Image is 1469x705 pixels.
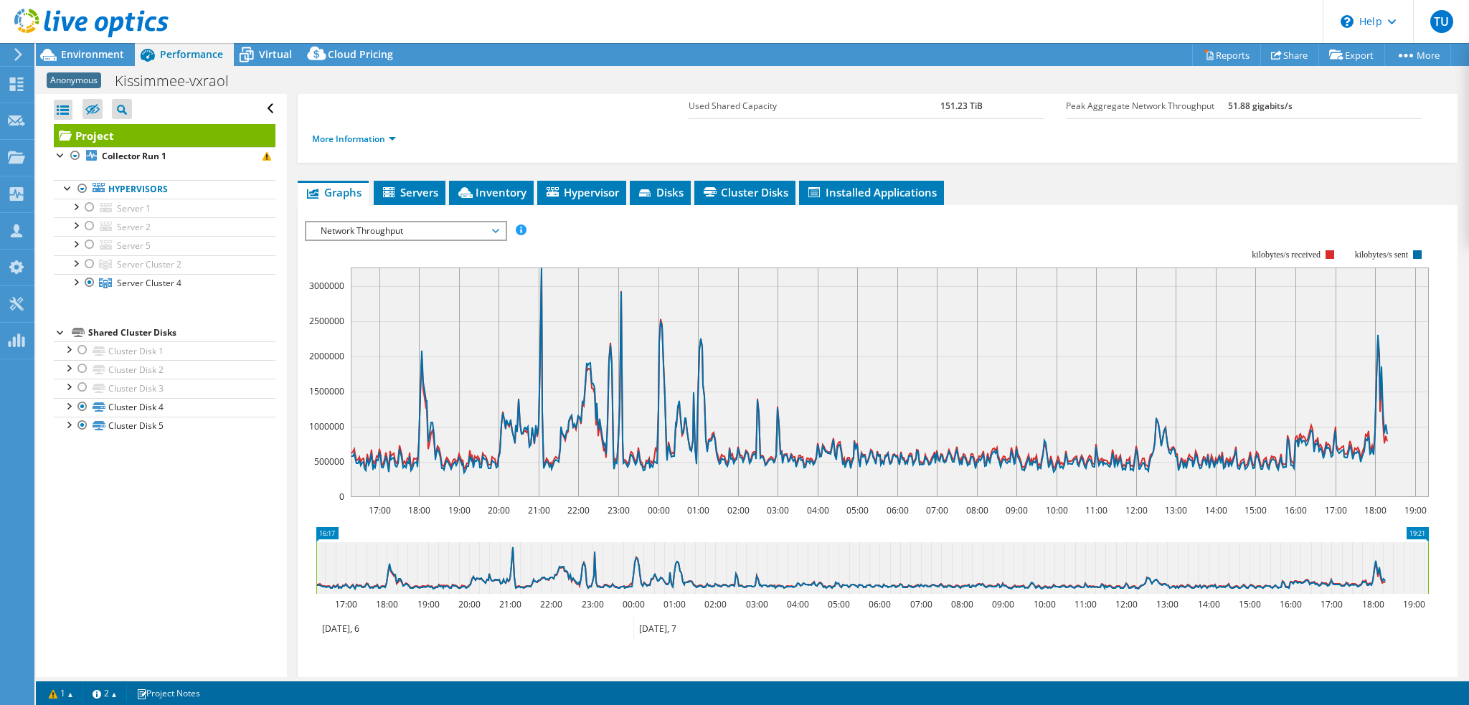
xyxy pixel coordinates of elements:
span: Environment [61,47,124,61]
span: Server 2 [117,221,151,233]
text: 22:00 [567,504,589,516]
text: 3000000 [309,280,344,292]
text: 16:00 [1284,504,1306,516]
text: 22:00 [539,598,562,610]
a: 1 [39,684,83,702]
text: 23:00 [581,598,603,610]
label: Peak Aggregate Network Throughput [1066,99,1228,113]
h1: Kissimmee-vxraol [108,73,251,89]
text: 2000000 [309,350,344,362]
text: 06:00 [886,504,908,516]
span: Server Cluster 4 [117,277,181,289]
text: 12:00 [1125,504,1147,516]
text: 00:00 [647,504,669,516]
span: Network Throughput [313,222,498,240]
text: 10:00 [1033,598,1055,610]
svg: \n [1341,15,1354,28]
a: Cluster Disk 3 [54,379,275,397]
text: 19:00 [1404,504,1426,516]
text: 1500000 [309,385,344,397]
label: Used Shared Capacity [689,99,940,113]
b: 51.88 gigabits/s [1228,100,1293,112]
text: 05:00 [846,504,868,516]
a: Project Notes [126,684,210,702]
span: Cluster Disks [702,185,788,199]
text: 19:00 [417,598,439,610]
text: 07:00 [925,504,948,516]
text: 04:00 [806,504,828,516]
text: 00:00 [622,598,644,610]
span: Virtual [259,47,292,61]
text: 05:00 [827,598,849,610]
text: 01:00 [686,504,709,516]
span: Anonymous [47,72,101,88]
span: Hypervisor [544,185,619,199]
a: Server 5 [54,236,275,255]
a: Project [54,124,275,147]
text: 14:00 [1204,504,1227,516]
text: 07:00 [910,598,932,610]
text: 08:00 [950,598,973,610]
text: 11:00 [1085,504,1107,516]
a: Server Cluster 4 [54,274,275,293]
text: 03:00 [745,598,767,610]
text: 21:00 [499,598,521,610]
a: More [1384,44,1451,66]
a: Cluster Disk 2 [54,360,275,379]
text: 18:00 [375,598,397,610]
text: 09:00 [1005,504,1027,516]
text: kilobytes/s sent [1354,250,1408,260]
text: 15:00 [1244,504,1266,516]
span: Server 1 [117,202,151,214]
span: TU [1430,10,1453,33]
text: 0 [339,491,344,503]
span: Performance [160,47,223,61]
text: kilobytes/s received [1252,250,1321,260]
span: Server 5 [117,240,151,252]
text: 2500000 [309,315,344,327]
text: 20:00 [458,598,480,610]
a: Cluster Disk 4 [54,398,275,417]
text: 20:00 [487,504,509,516]
a: Server 2 [54,217,275,236]
text: 19:00 [448,504,470,516]
text: 10:00 [1045,504,1067,516]
a: Server 1 [54,199,275,217]
a: Server Cluster 2 [54,255,275,274]
a: Cluster Disk 1 [54,341,275,360]
text: 18:00 [1361,598,1384,610]
span: Disks [637,185,684,199]
div: Shared Cluster Disks [88,324,275,341]
text: 13:00 [1156,598,1178,610]
a: Reports [1192,44,1261,66]
span: Installed Applications [806,185,937,199]
span: Servers [381,185,438,199]
text: 17:00 [1320,598,1342,610]
text: 09:00 [991,598,1014,610]
text: 17:00 [1324,504,1346,516]
text: 19:00 [1402,598,1425,610]
text: 02:00 [727,504,749,516]
text: 04:00 [786,598,808,610]
a: Share [1260,44,1319,66]
text: 23:00 [607,504,629,516]
text: 500000 [314,455,344,468]
text: 08:00 [965,504,988,516]
span: Graphs [305,185,362,199]
span: Inventory [456,185,526,199]
text: 06:00 [868,598,890,610]
text: 15:00 [1238,598,1260,610]
a: Hypervisors [54,180,275,199]
a: Cluster Disk 5 [54,417,275,435]
text: 01:00 [663,598,685,610]
text: 11:00 [1074,598,1096,610]
b: Collector Run 1 [102,150,166,162]
text: 12:00 [1115,598,1137,610]
text: 16:00 [1279,598,1301,610]
a: Collector Run 1 [54,147,275,166]
text: 1000000 [309,420,344,432]
text: 13:00 [1164,504,1186,516]
span: Server Cluster 2 [117,258,181,270]
text: 02:00 [704,598,726,610]
text: 21:00 [527,504,549,516]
